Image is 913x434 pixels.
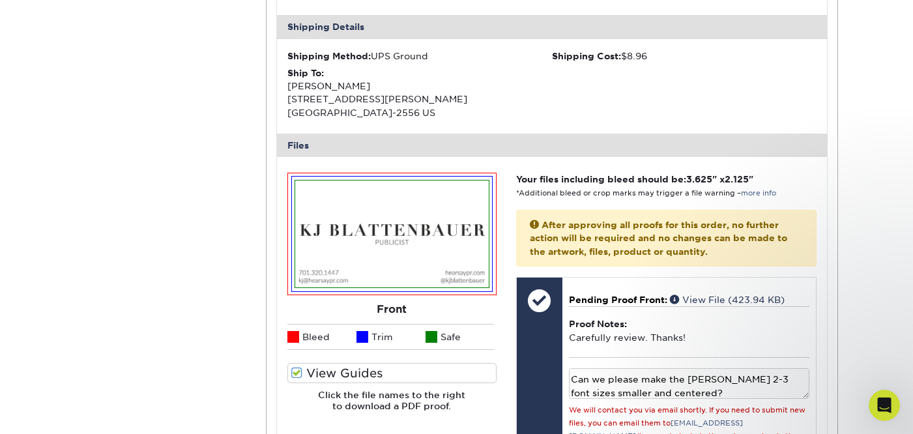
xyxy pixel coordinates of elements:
div: Files [277,134,827,157]
a: View File (423.94 KB) [670,295,785,305]
li: Trim [356,324,426,350]
li: Bleed [287,324,356,350]
button: Send a message… [222,329,244,350]
label: View Guides [287,363,497,383]
div: Julie says… [10,75,250,260]
div: UPS Ground [287,50,552,63]
button: Upload attachment [20,334,31,345]
span: Pending Proof Front: [569,295,667,305]
strong: Your files including bleed should be: " x " [516,174,753,184]
small: *Additional bleed or crop marks may trigger a file warning – [516,189,776,197]
b: Our Design Team is currently on sabbatical and will return on [DATE]. [21,83,186,119]
span: 2.125 [725,174,749,184]
a: more info [741,189,776,197]
img: Profile image for Operator [37,7,58,28]
div: Once the team returns to the office, all design requests submitted during this time will be revie... [21,83,203,224]
h6: Click the file names to the right to download a PDF proof. [287,390,497,422]
div: Front [287,295,497,324]
span: 3.625 [686,174,712,184]
div: Shipping Details [277,15,827,38]
li: Safe [426,324,495,350]
button: Start recording [83,334,93,345]
div: [PERSON_NAME] [STREET_ADDRESS][PERSON_NAME] [GEOGRAPHIC_DATA]-2556 US [287,66,552,120]
textarea: Message… [11,307,250,329]
strong: Shipping Cost: [552,51,621,61]
strong: Shipping Method: [287,51,371,61]
button: Gif picker [62,334,72,345]
button: Emoji picker [41,334,51,345]
iframe: Intercom live chat [869,390,900,421]
div: Our Design Team is currently on sabbatical and will return on [DATE]. Once the team returns to th... [10,75,214,231]
p: The team can also help [63,16,162,29]
button: Home [204,5,229,30]
strong: After approving all proofs for this order, no further action will be required and no changes can ... [530,220,787,257]
button: go back [8,5,33,30]
strong: Proof Notes: [569,319,627,329]
div: $8.96 [552,50,817,63]
h1: Operator [63,7,109,16]
strong: Ship To: [287,68,324,78]
div: Close [229,5,252,29]
div: Carefully review. Thanks! [569,306,809,357]
div: [PERSON_NAME] • [DATE] [21,234,123,242]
